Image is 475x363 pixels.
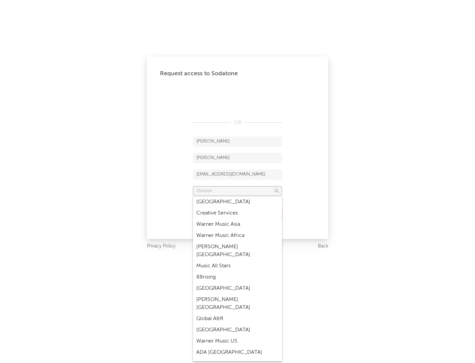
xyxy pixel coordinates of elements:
[193,241,282,260] div: [PERSON_NAME] [GEOGRAPHIC_DATA]
[193,272,282,283] div: 88rising
[193,347,282,358] div: ADA [GEOGRAPHIC_DATA]
[193,208,282,219] div: Creative Services
[193,153,282,163] input: Last Name
[193,137,282,147] input: First Name
[193,186,282,196] input: Division
[147,242,175,250] a: Privacy Policy
[193,313,282,324] div: Global A&R
[193,219,282,230] div: Warner Music Asia
[193,196,282,208] div: [GEOGRAPHIC_DATA]
[193,119,282,127] div: OR
[318,242,328,250] a: Back
[160,70,315,78] div: Request access to Sodatone
[193,336,282,347] div: Warner Music US
[193,294,282,313] div: [PERSON_NAME] [GEOGRAPHIC_DATA]
[193,283,282,294] div: [GEOGRAPHIC_DATA]
[193,324,282,336] div: [GEOGRAPHIC_DATA]
[193,260,282,272] div: Music All Stars
[193,230,282,241] div: Warner Music Africa
[193,170,282,180] input: Email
